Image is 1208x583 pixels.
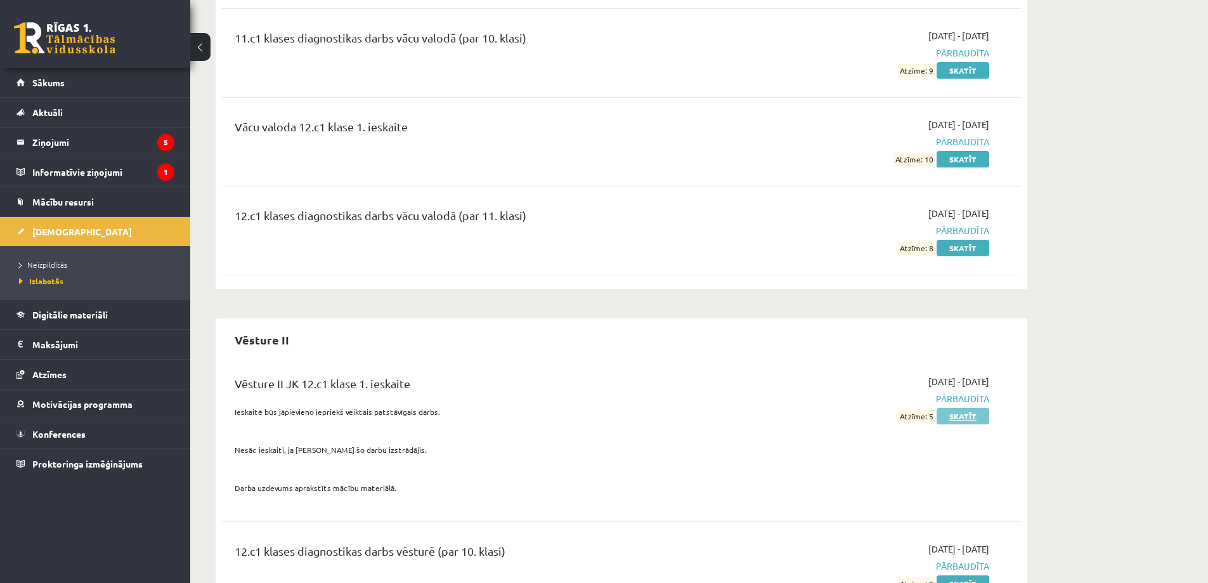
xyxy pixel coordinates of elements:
[16,217,174,246] a: [DEMOGRAPHIC_DATA]
[898,410,935,423] span: Atzīme: 5
[235,207,731,230] div: 12.c1 klases diagnostikas darbs vācu valodā (par 11. klasi)
[928,207,989,220] span: [DATE] - [DATE]
[16,419,174,449] a: Konferences
[16,157,174,187] a: Informatīvie ziņojumi1
[928,118,989,131] span: [DATE] - [DATE]
[32,330,174,359] legend: Maksājumi
[32,369,67,380] span: Atzīmes
[235,444,731,455] p: Nesāc ieskaiti, ja [PERSON_NAME] šo darbu izstrādājis.
[235,406,731,417] p: Ieskaitē būs jāpievieno iepriekš veiktais patstāvīgais darbs.
[32,107,63,118] span: Aktuāli
[750,224,989,237] span: Pārbaudīta
[235,375,731,398] div: Vēsture II JK 12.c1 klase 1. ieskaite
[19,259,178,270] a: Neizpildītās
[32,128,174,157] legend: Ziņojumi
[19,275,178,287] a: Izlabotās
[157,134,174,151] i: 5
[898,64,935,77] span: Atzīme: 9
[937,240,989,256] a: Skatīt
[32,196,94,207] span: Mācību resursi
[893,153,935,166] span: Atzīme: 10
[32,77,65,88] span: Sākums
[937,151,989,167] a: Skatīt
[32,458,143,469] span: Proktoringa izmēģinājums
[898,242,935,255] span: Atzīme: 8
[19,276,63,286] span: Izlabotās
[928,29,989,43] span: [DATE] - [DATE]
[222,325,302,355] h2: Vēsture II
[157,164,174,181] i: 1
[235,118,731,141] div: Vācu valoda 12.c1 klase 1. ieskaite
[928,375,989,388] span: [DATE] - [DATE]
[16,330,174,359] a: Maksājumi
[750,560,989,573] span: Pārbaudīta
[16,187,174,216] a: Mācību resursi
[235,482,731,494] p: Darba uzdevums aprakstīts mācību materiālā.
[32,398,133,410] span: Motivācijas programma
[32,157,174,187] legend: Informatīvie ziņojumi
[16,300,174,329] a: Digitālie materiāli
[16,390,174,419] a: Motivācijas programma
[235,29,731,53] div: 11.c1 klases diagnostikas darbs vācu valodā (par 10. klasi)
[937,62,989,79] a: Skatīt
[16,98,174,127] a: Aktuāli
[16,128,174,157] a: Ziņojumi5
[19,259,67,270] span: Neizpildītās
[937,408,989,424] a: Skatīt
[16,360,174,389] a: Atzīmes
[928,542,989,556] span: [DATE] - [DATE]
[14,22,115,54] a: Rīgas 1. Tālmācības vidusskola
[32,309,108,320] span: Digitālie materiāli
[32,226,132,237] span: [DEMOGRAPHIC_DATA]
[235,542,731,566] div: 12.c1 klases diagnostikas darbs vēsturē (par 10. klasi)
[750,46,989,60] span: Pārbaudīta
[32,428,86,440] span: Konferences
[16,68,174,97] a: Sākums
[750,135,989,148] span: Pārbaudīta
[16,449,174,478] a: Proktoringa izmēģinājums
[750,392,989,405] span: Pārbaudīta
